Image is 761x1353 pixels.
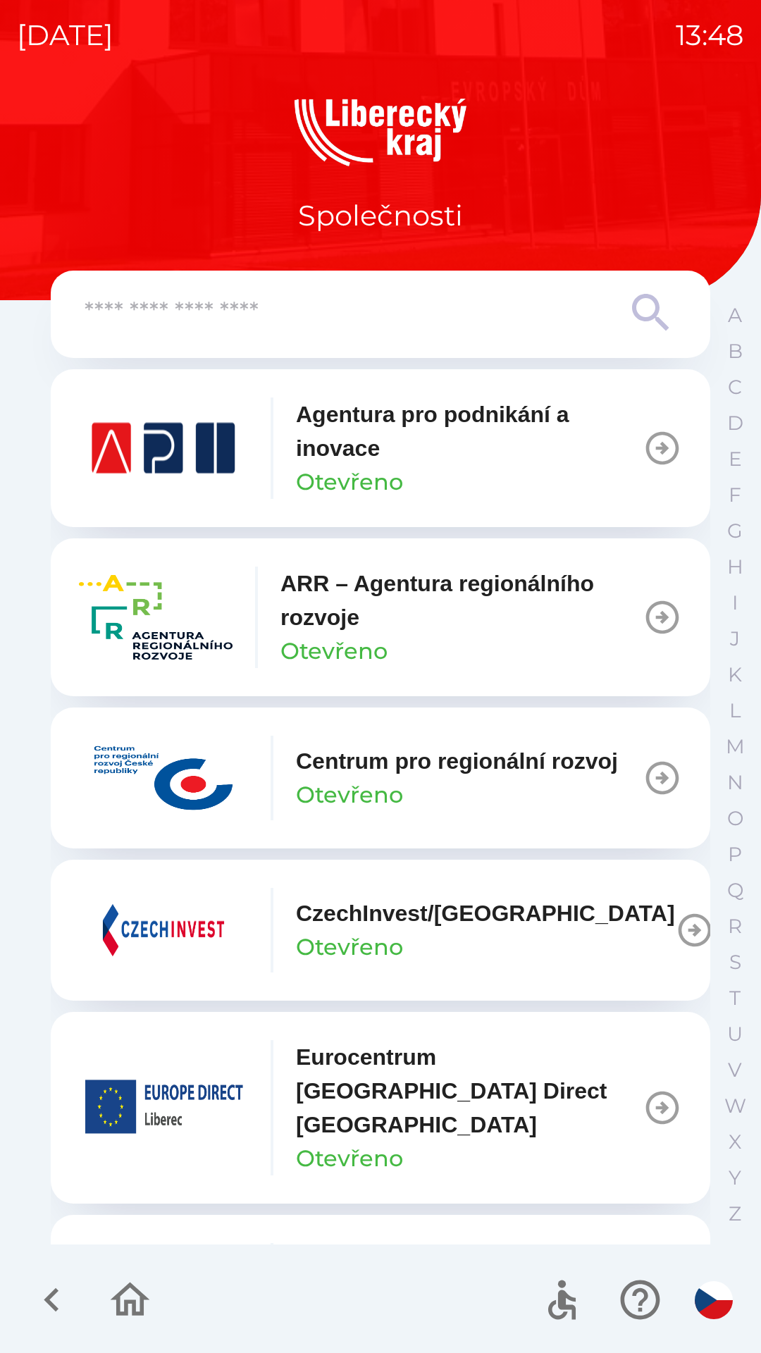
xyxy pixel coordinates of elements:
[717,585,753,621] button: I
[717,908,753,944] button: R
[695,1281,733,1319] img: cs flag
[728,339,743,364] p: B
[717,765,753,801] button: N
[728,375,742,400] p: C
[717,441,753,477] button: E
[729,698,741,723] p: L
[717,729,753,765] button: M
[717,621,753,657] button: J
[717,1016,753,1052] button: U
[79,736,248,820] img: 68df2704-ae73-4634-9931-9f67bcfb2c74.jpg
[51,860,710,1001] button: CzechInvest/[GEOGRAPHIC_DATA]Otevřeno
[727,770,743,795] p: N
[717,333,753,369] button: B
[79,1065,248,1150] img: 3a1beb4f-d3e5-4b48-851b-8303af1e5a41.png
[17,14,113,56] p: [DATE]
[717,980,753,1016] button: T
[717,1052,753,1088] button: V
[727,806,743,831] p: O
[79,575,233,660] img: 157ba001-05af-4362-8ba6-6f64d3b6f433.png
[51,369,710,527] button: Agentura pro podnikání a inovaceOtevřeno
[729,986,741,1011] p: T
[717,549,753,585] button: H
[730,626,740,651] p: J
[296,896,675,930] p: CzechInvest/[GEOGRAPHIC_DATA]
[732,591,738,615] p: I
[51,99,710,166] img: Logo
[729,1201,741,1226] p: Z
[727,878,743,903] p: Q
[280,634,388,668] p: Otevřeno
[728,914,742,939] p: R
[676,14,744,56] p: 13:48
[717,1124,753,1160] button: X
[296,778,403,812] p: Otevřeno
[296,465,403,499] p: Otevřeno
[717,1160,753,1196] button: Y
[727,1022,743,1046] p: U
[280,567,643,634] p: ARR – Agentura regionálního rozvoje
[717,836,753,872] button: P
[296,930,403,964] p: Otevřeno
[729,447,742,471] p: E
[727,519,743,543] p: G
[728,842,742,867] p: P
[79,406,248,490] img: 8cbcfca4-daf3-4cd6-a4bc-9a520cce8152.png
[298,194,463,237] p: Společnosti
[717,693,753,729] button: L
[717,369,753,405] button: C
[728,303,742,328] p: A
[296,397,643,465] p: Agentura pro podnikání a inovace
[724,1094,746,1118] p: W
[729,483,741,507] p: F
[727,411,743,435] p: D
[717,1088,753,1124] button: W
[51,1012,710,1204] button: Eurocentrum [GEOGRAPHIC_DATA] Direct [GEOGRAPHIC_DATA]Otevřeno
[296,744,618,778] p: Centrum pro regionální rozvoj
[79,888,248,972] img: c927f8d6-c8fa-4bdd-9462-44b487a11e50.png
[726,734,745,759] p: M
[717,801,753,836] button: O
[717,944,753,980] button: S
[717,513,753,549] button: G
[729,950,741,975] p: S
[296,1040,643,1142] p: Eurocentrum [GEOGRAPHIC_DATA] Direct [GEOGRAPHIC_DATA]
[729,1166,741,1190] p: Y
[717,477,753,513] button: F
[296,1142,403,1175] p: Otevřeno
[729,1130,741,1154] p: X
[717,297,753,333] button: A
[728,662,742,687] p: K
[717,405,753,441] button: D
[717,872,753,908] button: Q
[717,657,753,693] button: K
[717,1196,753,1232] button: Z
[728,1058,742,1082] p: V
[296,1243,643,1311] p: Eurocentrum [GEOGRAPHIC_DATA]/MMR ČR
[51,538,710,696] button: ARR – Agentura regionálního rozvojeOtevřeno
[727,555,743,579] p: H
[51,708,710,848] button: Centrum pro regionální rozvojOtevřeno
